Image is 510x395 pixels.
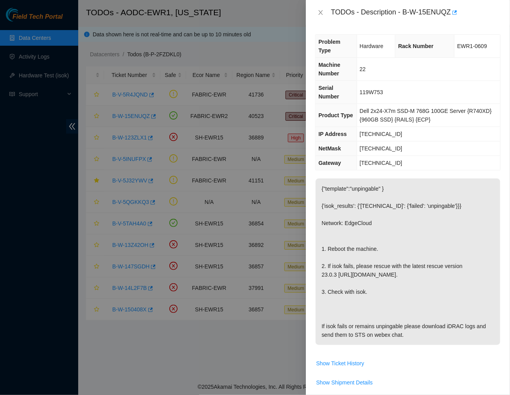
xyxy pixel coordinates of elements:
[360,89,383,95] span: 119W753
[360,145,402,152] span: [TECHNICAL_ID]
[318,160,341,166] span: Gateway
[318,9,324,16] span: close
[318,145,341,152] span: NetMask
[318,39,340,54] span: Problem Type
[315,9,326,16] button: Close
[360,66,366,72] span: 22
[398,43,433,49] span: Rack Number
[316,357,365,370] button: Show Ticket History
[318,112,353,118] span: Product Type
[316,179,500,345] p: {"template":"unpingable" } {'isok_results': {'[TECHNICAL_ID]': {'failed': 'unpingable'}}} Network...
[360,43,384,49] span: Hardware
[360,131,402,137] span: [TECHNICAL_ID]
[360,108,492,123] span: Dell 2x24-X7m SSD-M 768G 100GE Server {R740XD} {960GB SSD} {RAILS} {ECP}
[318,131,347,137] span: IP Address
[360,160,402,166] span: [TECHNICAL_ID]
[316,359,364,368] span: Show Ticket History
[316,378,373,387] span: Show Shipment Details
[318,85,339,100] span: Serial Number
[318,62,340,77] span: Machine Number
[316,376,373,389] button: Show Shipment Details
[331,6,501,19] div: TODOs - Description - B-W-15ENUQZ
[457,43,487,49] span: EWR1-0609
